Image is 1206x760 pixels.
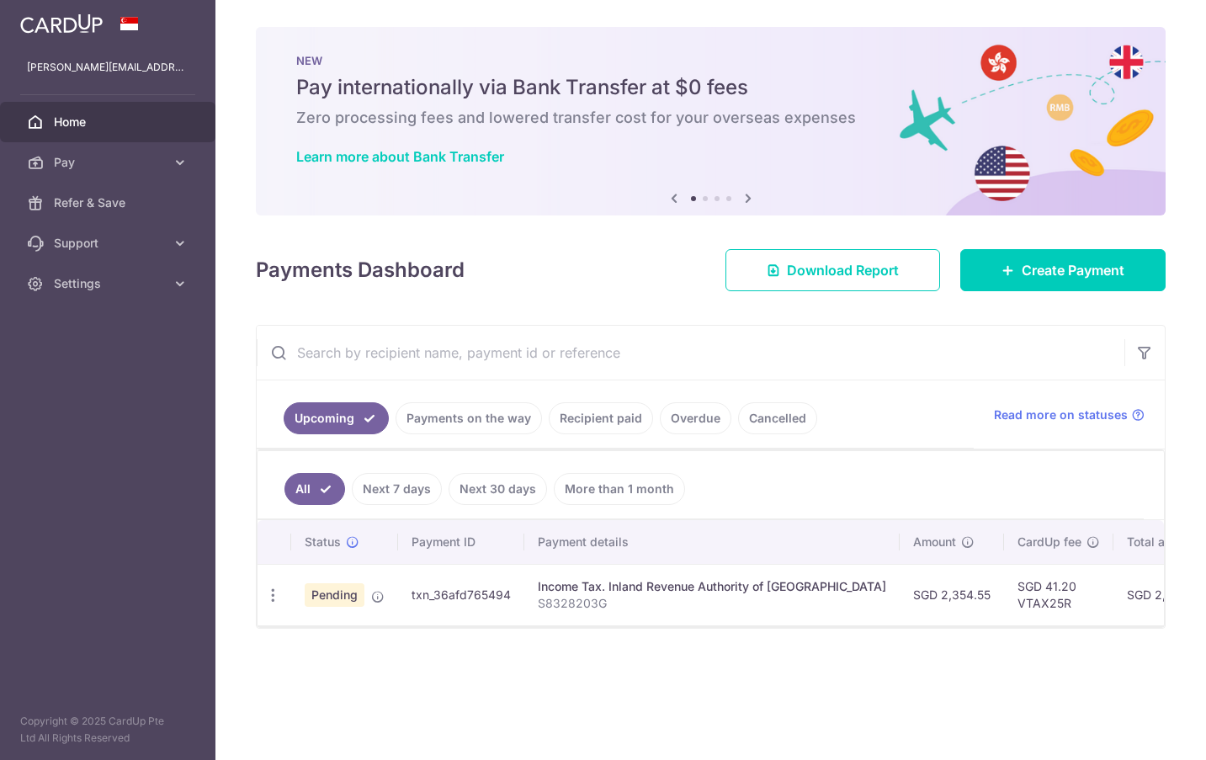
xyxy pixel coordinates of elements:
span: Settings [54,275,165,292]
td: SGD 2,354.55 [900,564,1004,625]
th: Payment ID [398,520,524,564]
h6: Zero processing fees and lowered transfer cost for your overseas expenses [296,108,1125,128]
a: Learn more about Bank Transfer [296,148,504,165]
td: SGD 41.20 VTAX25R [1004,564,1113,625]
span: Pending [305,583,364,607]
span: Home [54,114,165,130]
span: Download Report [787,260,899,280]
input: Search by recipient name, payment id or reference [257,326,1124,380]
div: Income Tax. Inland Revenue Authority of [GEOGRAPHIC_DATA] [538,578,886,595]
a: Create Payment [960,249,1166,291]
p: S8328203G [538,595,886,612]
a: More than 1 month [554,473,685,505]
img: CardUp [20,13,103,34]
img: Bank transfer banner [256,27,1166,215]
span: Read more on statuses [994,407,1128,423]
td: txn_36afd765494 [398,564,524,625]
span: Amount [913,534,956,550]
a: Next 7 days [352,473,442,505]
span: Create Payment [1022,260,1124,280]
p: NEW [296,54,1125,67]
a: All [284,473,345,505]
span: Total amt. [1127,534,1182,550]
a: Cancelled [738,402,817,434]
a: Upcoming [284,402,389,434]
a: Download Report [725,249,940,291]
span: Support [54,235,165,252]
span: CardUp fee [1017,534,1081,550]
a: Payments on the way [396,402,542,434]
p: [PERSON_NAME][EMAIL_ADDRESS][DOMAIN_NAME] [27,59,189,76]
th: Payment details [524,520,900,564]
a: Recipient paid [549,402,653,434]
span: Status [305,534,341,550]
h4: Payments Dashboard [256,255,465,285]
a: Overdue [660,402,731,434]
a: Next 30 days [449,473,547,505]
span: Pay [54,154,165,171]
a: Read more on statuses [994,407,1145,423]
span: Refer & Save [54,194,165,211]
h5: Pay internationally via Bank Transfer at $0 fees [296,74,1125,101]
